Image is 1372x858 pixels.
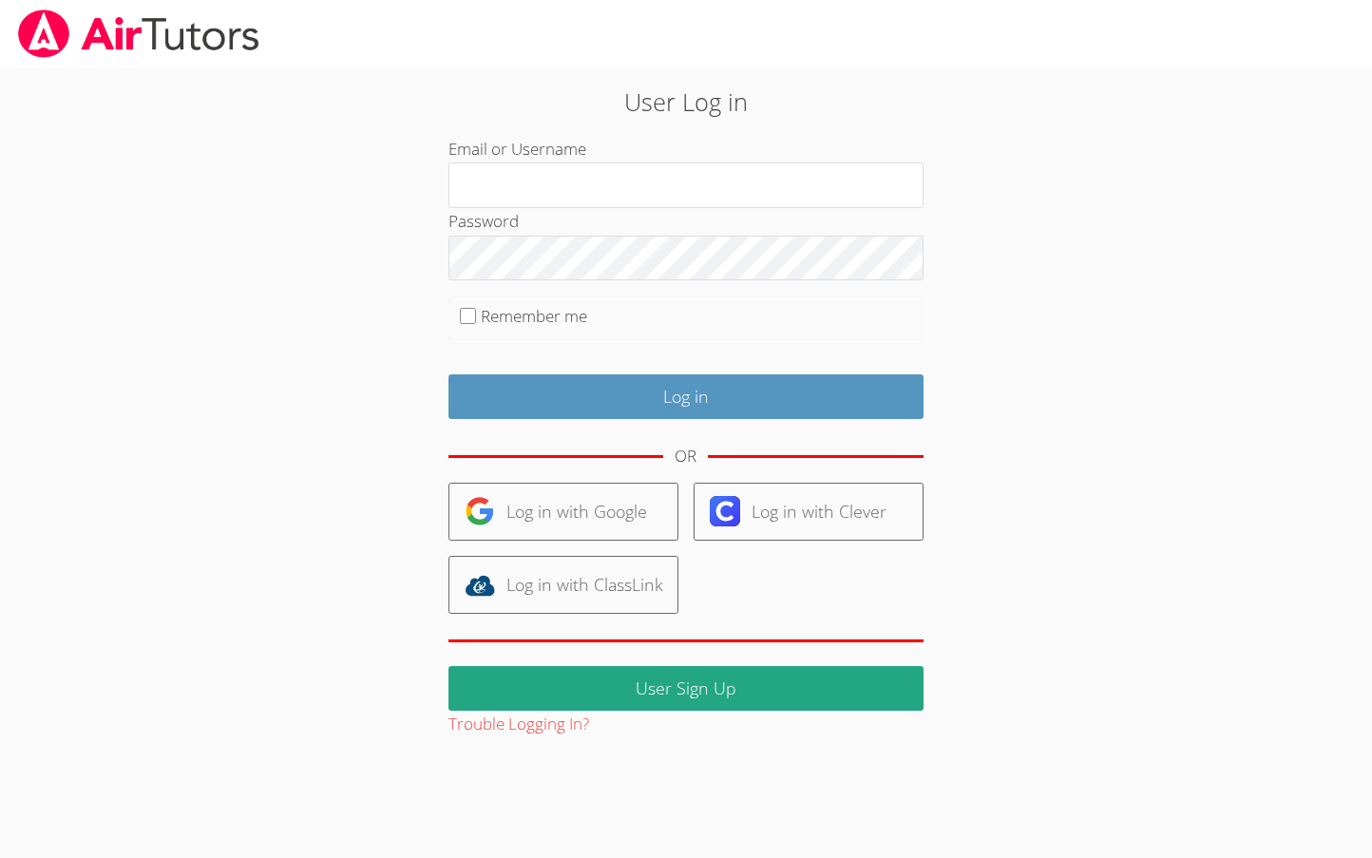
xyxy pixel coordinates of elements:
a: Log in with Clever [694,483,924,541]
a: Log in with Google [448,483,678,541]
a: User Sign Up [448,666,924,711]
label: Email or Username [448,138,586,160]
h2: User Log in [315,84,1057,120]
label: Password [448,210,519,232]
div: OR [675,443,696,470]
a: Log in with ClassLink [448,556,678,614]
img: clever-logo-6eab21bc6e7a338710f1a6ff85c0baf02591cd810cc4098c63d3a4b26e2feb20.svg [710,496,740,526]
img: airtutors_banner-c4298cdbf04f3fff15de1276eac7730deb9818008684d7c2e4769d2f7ddbe033.png [16,10,261,58]
img: google-logo-50288ca7cdecda66e5e0955fdab243c47b7ad437acaf1139b6f446037453330a.svg [465,496,495,526]
input: Log in [448,374,924,419]
label: Remember me [481,305,587,327]
img: classlink-logo-d6bb404cc1216ec64c9a2012d9dc4662098be43eaf13dc465df04b49fa7ab582.svg [465,570,495,601]
button: Trouble Logging In? [448,711,589,738]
